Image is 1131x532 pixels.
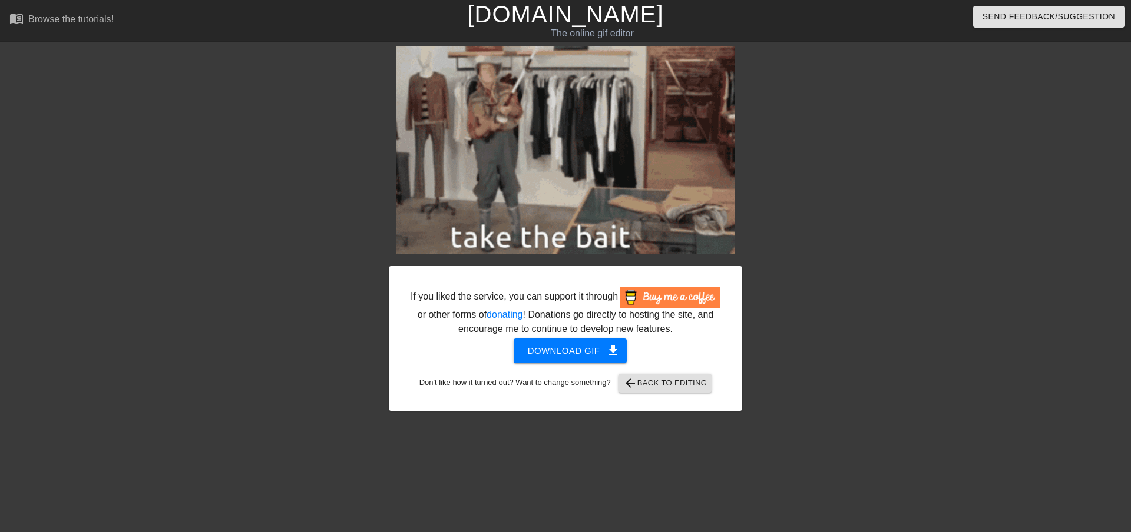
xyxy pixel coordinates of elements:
[514,338,627,363] button: Download gif
[9,11,114,29] a: Browse the tutorials!
[383,26,802,41] div: The online gif editor
[487,310,522,320] a: donating
[983,9,1115,24] span: Send Feedback/Suggestion
[606,344,620,358] span: get_app
[28,14,114,24] div: Browse the tutorials!
[623,376,637,390] span: arrow_back
[619,374,712,393] button: Back to Editing
[623,376,707,390] span: Back to Editing
[409,287,722,336] div: If you liked the service, you can support it through or other forms of ! Donations go directly to...
[528,343,613,358] span: Download gif
[467,1,663,27] a: [DOMAIN_NAME]
[9,11,24,25] span: menu_book
[620,287,720,308] img: Buy Me A Coffee
[407,374,724,393] div: Don't like how it turned out? Want to change something?
[504,345,627,355] a: Download gif
[396,46,735,254] img: 9Alc0Gd8.gif
[973,6,1125,28] button: Send Feedback/Suggestion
